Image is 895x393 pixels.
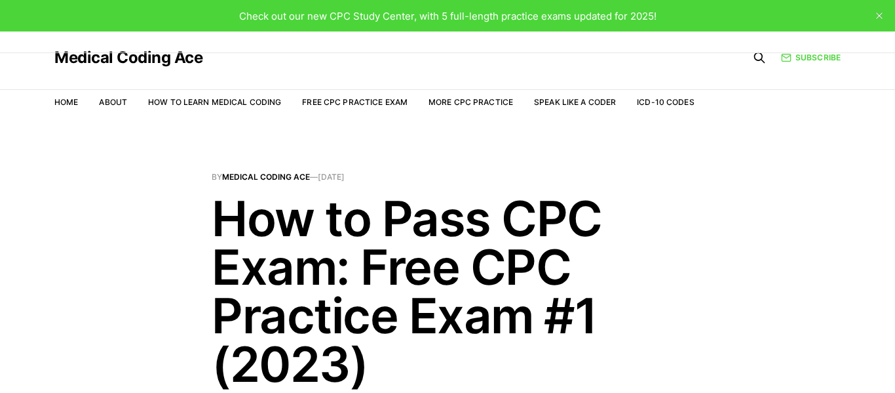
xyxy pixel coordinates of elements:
[869,5,890,26] button: close
[637,97,694,107] a: ICD-10 Codes
[54,97,78,107] a: Home
[428,97,513,107] a: More CPC Practice
[534,97,616,107] a: Speak Like a Coder
[318,172,345,182] time: [DATE]
[781,51,841,64] a: Subscribe
[212,194,683,388] h1: How to Pass CPC Exam: Free CPC Practice Exam #1 (2023)
[302,97,408,107] a: Free CPC Practice Exam
[148,97,281,107] a: How to Learn Medical Coding
[99,97,127,107] a: About
[239,10,657,22] span: Check out our new CPC Study Center, with 5 full-length practice exams updated for 2025!
[212,173,683,181] span: By —
[54,50,202,66] a: Medical Coding Ace
[682,329,895,393] iframe: portal-trigger
[222,172,310,182] a: Medical Coding Ace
